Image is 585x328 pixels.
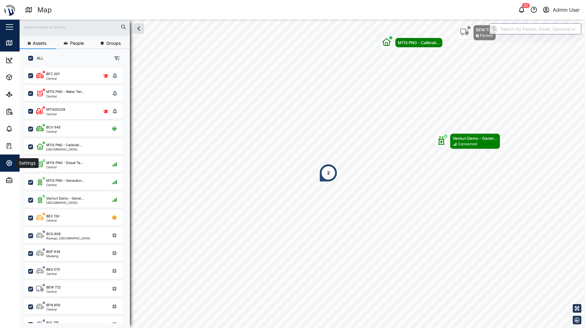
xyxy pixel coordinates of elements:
div: Map marker [435,133,500,149]
div: Central [46,272,60,275]
img: Main Logo [3,3,17,17]
span: Groups [106,41,121,45]
div: BFC 001 [46,71,59,77]
div: Central [46,77,59,80]
div: MTIS PNG - Diesel Ta... [46,160,83,166]
div: Map marker [380,36,443,49]
div: Map [37,5,52,15]
div: BEX 130 [46,214,59,219]
div: MTIS00329 [46,107,65,112]
div: Venturi Demo - Gener... [453,135,497,141]
div: Central [46,113,65,116]
span: People [70,41,84,45]
div: Ruango, [GEOGRAPHIC_DATA] [46,237,90,240]
input: Search assets or drivers [23,22,126,32]
div: BFN 856 [46,303,60,308]
div: MTIS PNG - Water Tan... [46,89,85,94]
div: BDP 938 [46,249,60,254]
div: Admin User [553,6,580,14]
input: Search by People, Asset, Geozone or Place [489,23,581,34]
div: MTIS PNG - Calibrati... [46,143,82,148]
canvas: Map [20,20,585,328]
div: Map marker [458,25,496,40]
div: 50 [522,3,530,8]
div: Admin [16,177,34,184]
div: grid [25,66,130,323]
div: BCG 808 [46,231,61,237]
div: Sites [16,91,31,98]
div: Dashboard [16,57,43,63]
div: BEW 732 [46,285,61,290]
div: Madang [46,254,60,257]
label: ALL [33,56,43,61]
div: Central [46,308,60,311]
span: Assets [33,41,46,45]
div: Tasks [16,143,33,149]
div: Map [16,40,30,46]
div: [GEOGRAPHIC_DATA] [46,201,84,204]
div: [GEOGRAPHIC_DATA] [46,148,82,151]
button: Admin User [542,6,580,14]
div: Reports [16,108,37,115]
div: Central [46,95,85,98]
div: Parked [480,33,493,39]
div: Assets [16,74,35,81]
div: BCV 645 [46,125,61,130]
div: Settings [16,160,38,166]
div: Venturi Demo - Gener... [46,196,84,201]
div: BEG 570 [46,267,60,272]
div: Central [46,183,84,186]
div: Central [46,130,61,133]
div: Map marker [319,164,338,182]
div: MTIS PNG - Generator... [46,178,84,183]
div: Alarms [16,125,35,132]
div: Connected [458,141,477,147]
div: BEW 732 [476,27,493,33]
div: Central [46,166,83,169]
div: Central [46,290,61,293]
div: BGL 715 [46,320,59,326]
div: Central [46,219,59,222]
div: MTIS PNG - Calibrati... [398,40,440,46]
div: 2 [327,170,330,176]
